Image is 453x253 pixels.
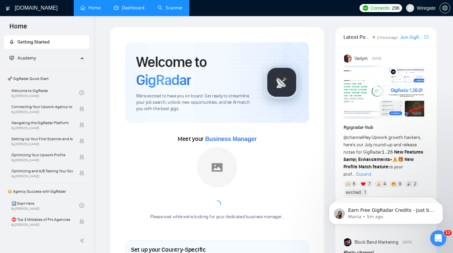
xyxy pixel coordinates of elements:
[11,198,79,213] a: 1️⃣ Start HereBy[PERSON_NAME]
[105,3,118,15] button: Home
[353,181,355,187] span: 6
[392,4,399,12] span: 296
[425,34,429,40] a: export
[79,219,84,224] span: lock
[356,171,371,177] span: Expand
[11,36,105,62] div: Also, in our system, we can this that your usage for this account was more than in the previous p...
[344,238,352,246] img: Block Band Marketing
[32,202,37,207] button: Upload attachment
[377,35,398,40] span: 2 hours ago
[11,85,79,100] a: Welcome to GigRadarBy[PERSON_NAME]
[4,21,33,35] span: Home
[354,55,368,62] span: Vadym
[11,174,73,178] span: By [PERSON_NAME]
[79,203,84,208] span: check-circle
[344,55,352,63] img: Vadym
[399,181,401,187] span: 9
[80,237,86,244] span: double-left
[19,4,30,14] img: Profile image for Nazar
[440,5,450,11] span: setting
[11,119,73,126] span: Navigating the GigRadar Platform
[79,106,84,111] span: lock
[5,185,89,198] span: 👑 Agency Success with GigRadar
[391,182,396,186] img: 🔥
[158,5,183,11] a: searchScanner
[17,39,50,45] span: Getting Started
[79,90,84,95] span: check-circle
[115,199,126,210] button: Send a message…
[382,150,393,155] code: 1.26
[10,202,16,207] button: Emoji picker
[205,136,257,142] span: Business Manager
[372,56,381,62] span: [DATE]
[11,168,73,174] span: Optimizing and A/B Testing Your Scanner for Better Results
[11,158,73,162] span: By [PERSON_NAME]
[343,135,363,140] span: @channel
[136,71,191,89] span: GigRadar
[398,157,403,162] span: 🎁
[363,5,368,11] img: upwork-logo.png
[118,3,130,15] div: Close
[344,65,424,119] img: F09AC4U7ATU-image.png
[265,66,299,99] img: gigradar-logo.png
[400,34,423,41] a: Join GigRadar Slack Community
[343,124,429,131] h1: # gigradar-hub
[6,3,10,14] img: logo
[346,182,350,186] img: 🙌
[197,147,237,187] img: placeholder.png
[376,182,381,186] img: 👍
[9,56,14,60] span: fund-projection-screen
[33,8,80,15] p: Active in the last 15m
[440,5,450,11] a: setting
[79,139,84,143] span: lock
[354,239,398,246] span: Block Band Marketing
[370,4,390,12] span: Connects:
[392,157,398,162] span: ⚠️
[178,135,257,143] span: Meet your
[5,72,89,85] span: 🚀 GigRadar Quick Start
[79,155,84,159] span: lock
[114,5,144,11] a: dashboardDashboard
[9,39,14,44] span: rocket
[11,216,73,223] span: ⛔ Top 3 Mistakes of Pro Agencies
[213,200,221,208] span: loading
[80,5,101,11] a: homeHome
[11,103,73,110] span: Connecting Your Upwork Agency to GigRadar
[4,3,17,15] button: go back
[79,122,84,127] span: lock
[368,181,371,187] span: 7
[403,239,412,245] span: [DATE]
[11,110,73,114] span: By [PERSON_NAME]
[11,106,105,132] div: Please note that you already overcapped your limit for this month as well:
[4,35,89,49] li: Getting Started
[136,93,254,112] span: We're excited to have you on board. Get ready to streamline your job search, unlock new opportuni...
[17,55,36,61] span: Academy
[11,136,73,142] span: Setting Up Your First Scanner and Auto-Bidder
[361,182,366,186] img: ❤️
[440,3,450,13] button: setting
[136,53,254,89] h1: Welcome to
[383,181,386,187] span: 4
[6,188,128,199] textarea: Message…
[11,223,73,227] span: By [PERSON_NAME]
[319,188,453,235] iframe: Intercom notifications message
[33,3,48,8] h1: Nazar
[444,230,452,236] span: 12
[79,171,84,175] span: lock
[11,126,73,130] span: By [PERSON_NAME]
[21,202,26,207] button: Gif picker
[9,55,36,61] span: Academy
[343,33,371,41] span: Latest Posts from the GigRadar Community
[343,135,423,177] span: Hey Upwork growth hackers, here's our July round-up and release notes for GigRadar • is your prof...
[146,214,288,220] div: Please wait while we're looking for your dedicated business manager...
[430,230,446,246] iframe: To enrich screen reader interactions, please activate Accessibility in Grammarly extension settings
[407,182,411,186] img: 🎉
[11,142,73,146] span: By [PERSON_NAME]
[408,6,412,10] span: user
[414,181,416,187] span: 2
